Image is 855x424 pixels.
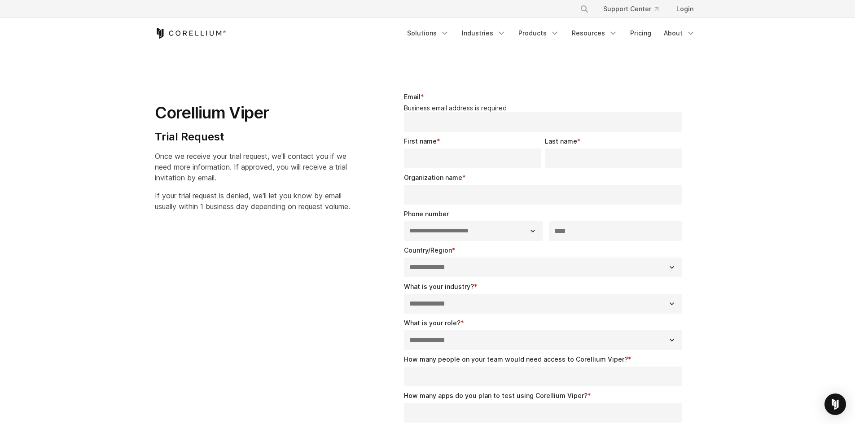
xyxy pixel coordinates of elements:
span: What is your role? [404,319,460,327]
a: Support Center [596,1,666,17]
span: Once we receive your trial request, we'll contact you if we need more information. If approved, y... [155,152,347,182]
span: Email [404,93,421,101]
a: Products [513,25,565,41]
span: Phone number [404,210,449,218]
button: Search [576,1,592,17]
a: Pricing [625,25,657,41]
a: Industries [456,25,511,41]
a: Corellium Home [155,28,226,39]
h4: Trial Request [155,130,350,144]
a: Solutions [402,25,455,41]
div: Open Intercom Messenger [824,393,846,415]
span: If your trial request is denied, we'll let you know by email usually within 1 business day depend... [155,191,350,211]
div: Navigation Menu [402,25,701,41]
span: First name [404,137,437,145]
span: How many people on your team would need access to Corellium Viper? [404,355,628,363]
a: Resources [566,25,623,41]
a: About [658,25,701,41]
span: Last name [545,137,577,145]
span: Country/Region [404,246,452,254]
div: Navigation Menu [569,1,701,17]
h1: Corellium Viper [155,103,350,123]
span: What is your industry? [404,283,474,290]
a: Login [669,1,701,17]
span: How many apps do you plan to test using Corellium Viper? [404,392,588,399]
legend: Business email address is required [404,104,686,112]
span: Organization name [404,174,462,181]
